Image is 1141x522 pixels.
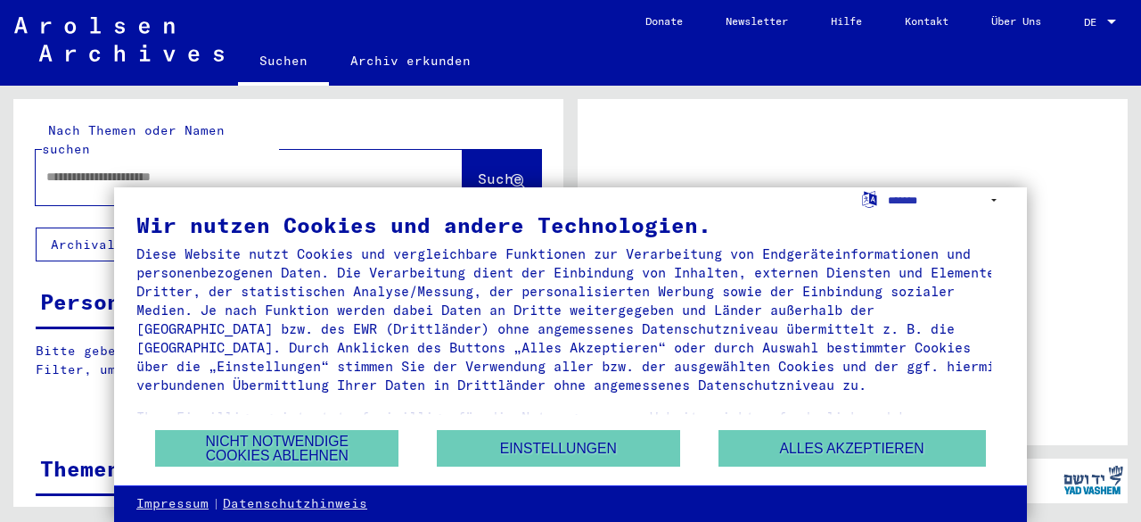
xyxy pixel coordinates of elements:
button: Alles akzeptieren [718,430,986,467]
button: Einstellungen [437,430,680,467]
button: Nicht notwendige Cookies ablehnen [155,430,398,467]
p: Bitte geben Sie einen Suchbegriff ein oder nutzen Sie die Filter, um Suchertreffer zu erhalten. [36,342,540,379]
button: Suche [463,150,541,205]
button: Archival tree units [36,228,225,261]
mat-label: Nach Themen oder Namen suchen [42,122,225,157]
label: Sprache auswählen [860,190,879,207]
a: Suchen [238,39,329,86]
a: Impressum [136,495,209,513]
a: Datenschutzhinweis [223,495,367,513]
select: Sprache auswählen [888,187,1005,213]
div: Personen [40,286,147,318]
img: yv_logo.png [1060,458,1127,502]
img: Arolsen_neg.svg [14,17,224,62]
a: Archiv erkunden [329,39,492,82]
div: Themen [40,452,120,485]
div: Diese Website nutzt Cookies und vergleichbare Funktionen zur Verarbeitung von Endgeräteinformatio... [136,244,1005,394]
div: Wir nutzen Cookies und andere Technologien. [136,214,1005,236]
span: Suche [478,170,522,187]
span: DE [1084,16,1104,29]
